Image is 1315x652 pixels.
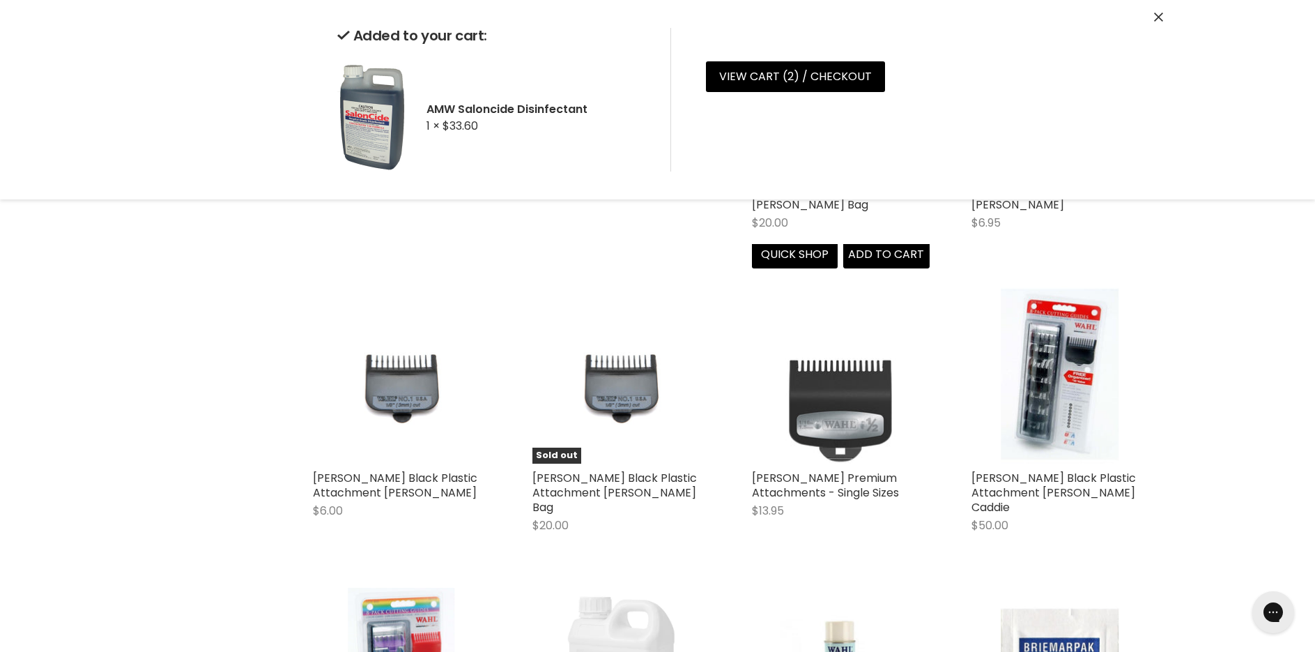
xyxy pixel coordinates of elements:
img: AMW Saloncide Disinfectant [337,63,407,172]
img: Wahl Black Plastic Attachment Combs Caddie [1001,286,1118,464]
a: Wahl Premium Attachments - Single Sizes [752,286,930,464]
span: $13.95 [752,503,784,519]
h2: AMW Saloncide Disinfectant [426,102,648,116]
iframe: Gorgias live chat messenger [1245,586,1301,638]
span: $20.00 [532,517,569,533]
img: Wahl Black Plastic Attachment Combs [342,286,461,464]
h2: Added to your cart: [337,28,648,44]
span: 1 × [426,118,440,134]
a: Wahl Black Plastic Attachment Combs BagSold out [532,286,710,464]
span: $50.00 [971,517,1008,533]
img: Wahl Premium Attachments - Single Sizes [774,286,907,464]
button: Add to cart [843,241,930,268]
span: $6.95 [971,215,1001,231]
a: Wahl Black Plastic Attachment Combs Caddie [971,286,1149,464]
span: 2 [787,68,794,84]
button: Quick shop [752,241,838,268]
a: Wahl Black Plastic Attachment Combs [313,286,491,464]
button: Close [1154,10,1163,25]
span: $20.00 [752,215,788,231]
span: Add to cart [848,246,924,262]
a: [PERSON_NAME] Black Plastic Attachment [PERSON_NAME] Caddie [971,470,1136,515]
span: Sold out [532,448,581,464]
a: [PERSON_NAME] Black Plastic Attachment [PERSON_NAME] [313,470,477,501]
span: $33.60 [443,118,478,134]
a: [PERSON_NAME] Black Plastic Attachment [PERSON_NAME] Bag [532,470,697,515]
img: Wahl Black Plastic Attachment Combs Bag [562,286,680,464]
a: View cart (2) / Checkout [706,61,885,92]
a: [PERSON_NAME] Premium Attachments - Single Sizes [752,470,899,501]
span: $6.00 [313,503,343,519]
